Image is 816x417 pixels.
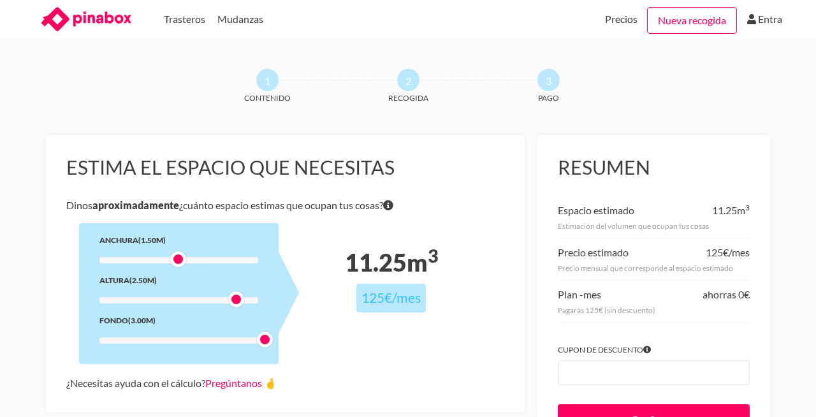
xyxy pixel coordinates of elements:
div: Precio estimado [558,244,629,261]
span: mes [583,288,601,300]
label: Cupon de descuento [558,343,750,356]
h3: Estima el espacio que necesitas [66,156,504,180]
div: ¿Necesitas ayuda con el cálculo? [66,374,504,392]
a: Pregúntanos 🤞 [205,377,277,389]
span: /mes [729,246,750,258]
span: 2 [397,69,419,91]
div: ahorras 0€ [703,286,750,304]
sup: 3 [745,203,750,212]
span: 125€ [361,289,392,306]
span: m [407,248,438,277]
span: (1.50m) [138,235,166,245]
sup: 3 [428,245,438,267]
a: Nueva recogida [647,7,737,34]
span: Recogida [361,91,455,105]
span: 11.25 [712,204,737,216]
iframe: Chat Widget [752,356,816,417]
span: Pago [502,91,595,105]
span: 11.25 [345,248,407,277]
div: Espacio estimado [558,201,634,219]
span: (2.50m) [129,275,157,285]
div: Pagarás 125€ (sin descuento) [558,304,750,317]
div: Estimación del volumen que ocupan tus cosas [558,219,750,233]
span: /mes [392,289,421,306]
span: 3 [537,69,560,91]
h3: Resumen [558,156,750,180]
div: Plan - [558,286,601,304]
div: Widget de chat [752,356,816,417]
div: Anchura [99,233,258,247]
div: Precio mensual que corresponde al espacio estimado [558,261,750,275]
b: aproximadamente [92,199,179,211]
div: Fondo [99,314,258,327]
span: (3.00m) [128,316,156,325]
span: 1 [256,69,279,91]
span: 125€ [706,246,729,258]
span: Contenido [221,91,314,105]
span: Si tienes algún cupón introdúcelo para aplicar el descuento [643,343,651,356]
p: Dinos ¿cuánto espacio estimas que ocupan tus cosas? [66,196,504,214]
span: Si tienes dudas sobre volumen exacto de tus cosas no te preocupes porque nuestro equipo te dirá e... [383,196,393,214]
span: m [737,204,750,216]
div: Altura [99,274,258,287]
